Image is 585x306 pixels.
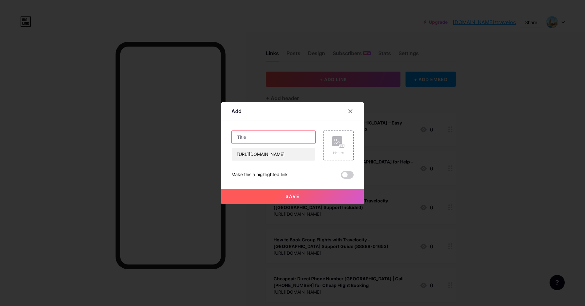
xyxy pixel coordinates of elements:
input: URL [232,148,315,161]
button: Save [221,189,364,204]
span: Save [286,194,300,199]
div: Picture [332,150,345,155]
div: Make this a highlighted link [231,171,288,179]
div: Add [231,107,242,115]
input: Title [232,131,315,143]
